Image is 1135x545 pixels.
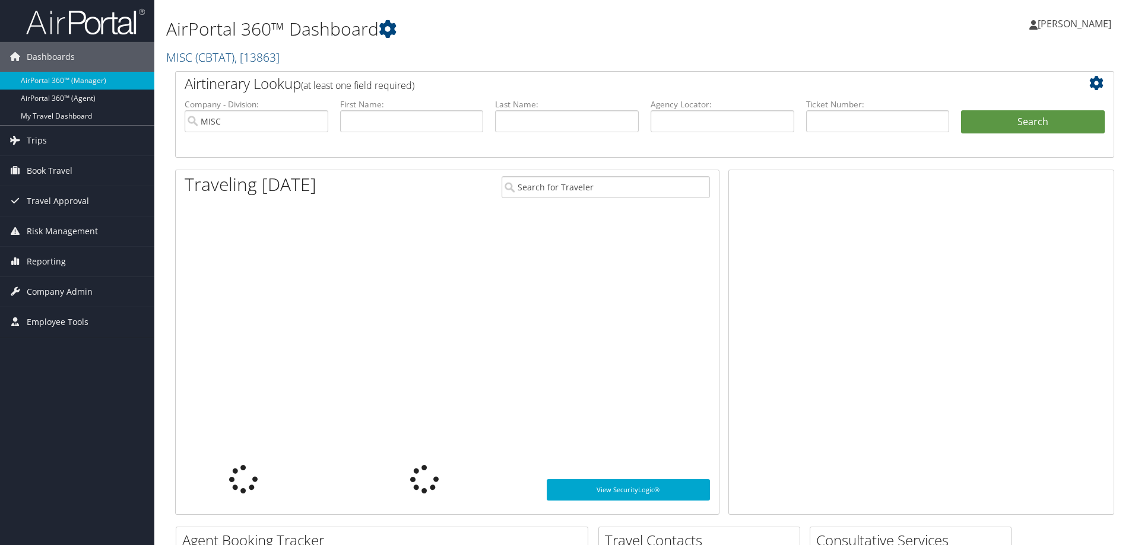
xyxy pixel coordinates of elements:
label: First Name: [340,98,484,110]
span: Employee Tools [27,307,88,337]
span: Company Admin [27,277,93,307]
span: Travel Approval [27,186,89,216]
a: MISC [166,49,280,65]
span: Book Travel [27,156,72,186]
h2: Airtinerary Lookup [185,74,1026,94]
label: Last Name: [495,98,639,110]
h1: Traveling [DATE] [185,172,316,197]
span: Risk Management [27,216,98,246]
span: Dashboards [27,42,75,72]
label: Agency Locator: [651,98,794,110]
a: View SecurityLogic® [547,479,710,501]
span: [PERSON_NAME] [1038,17,1111,30]
span: ( CBTAT ) [195,49,234,65]
a: [PERSON_NAME] [1029,6,1123,42]
img: airportal-logo.png [26,8,145,36]
span: (at least one field required) [301,79,414,92]
span: Trips [27,126,47,155]
label: Company - Division: [185,98,328,110]
label: Ticket Number: [806,98,950,110]
button: Search [961,110,1105,134]
span: , [ 13863 ] [234,49,280,65]
h1: AirPortal 360™ Dashboard [166,17,804,42]
span: Reporting [27,247,66,276]
input: Search for Traveler [502,176,710,198]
